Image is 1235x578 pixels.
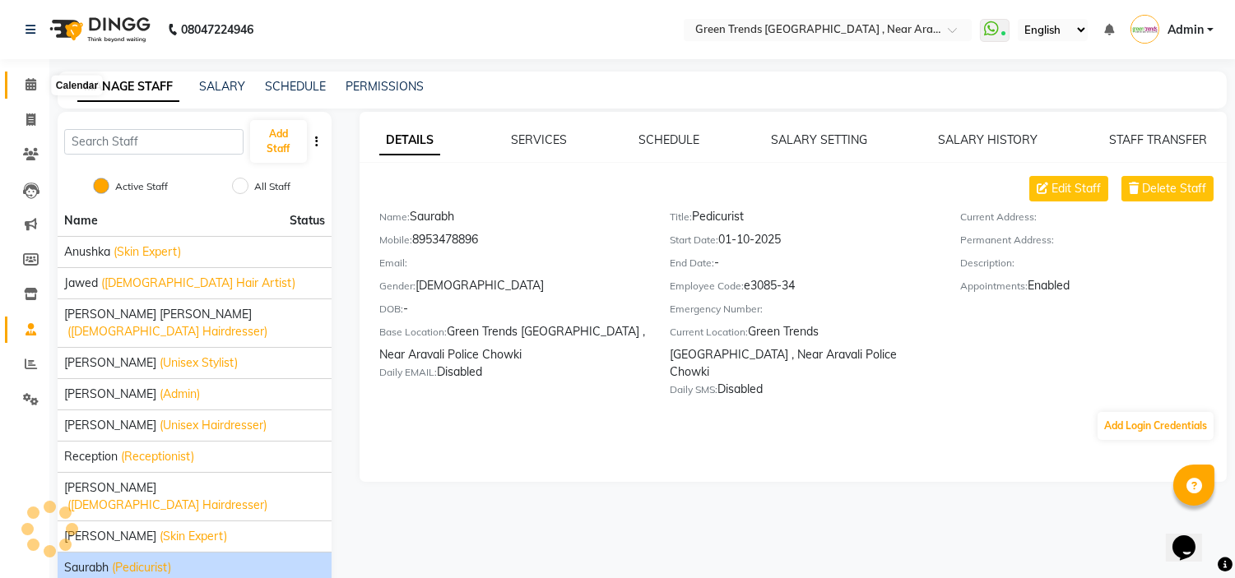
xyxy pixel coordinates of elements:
span: (Receptionist) [121,448,194,465]
label: Title: [670,210,692,224]
label: Email: [379,256,407,271]
span: [PERSON_NAME] [64,528,156,545]
label: Permanent Address: [961,233,1055,247]
label: Mobile: [379,233,412,247]
label: Daily EMAIL: [379,365,437,380]
span: [PERSON_NAME] [PERSON_NAME] [64,306,252,323]
span: ([DEMOGRAPHIC_DATA] Hairdresser) [67,323,267,340]
label: Active Staff [115,179,168,194]
span: [PERSON_NAME] [64,417,156,434]
label: End Date: [670,256,714,271]
a: STAFF TRANSFER [1109,132,1207,147]
input: Search Staff [64,129,244,155]
span: (Skin Expert) [160,528,227,545]
div: Enabled [961,277,1227,300]
div: Disabled [379,363,645,386]
span: [PERSON_NAME] [64,354,156,372]
a: SCHEDULE [265,79,326,94]
span: (Unisex Hairdresser) [160,417,267,434]
a: SERVICES [511,132,567,147]
div: [DEMOGRAPHIC_DATA] [379,277,645,300]
span: (Unisex Stylist) [160,354,238,372]
div: Pedicurist [670,208,936,231]
div: 01-10-2025 [670,231,936,254]
iframe: chat widget [1166,512,1219,562]
span: Jawed [64,275,98,292]
span: (Skin Expert) [114,243,181,261]
span: Reception [64,448,118,465]
span: Status [290,212,325,229]
span: Edit Staff [1052,180,1101,197]
span: Anushka [64,243,110,261]
img: Admin [1131,15,1159,44]
a: PERMISSIONS [346,79,424,94]
a: SALARY [199,79,245,94]
a: SCHEDULE [638,132,699,147]
span: ([DEMOGRAPHIC_DATA] Hairdresser) [67,497,267,514]
div: - [379,300,645,323]
a: SALARY SETTING [771,132,867,147]
label: Base Location: [379,325,447,340]
div: Calendar [52,76,102,95]
a: DETAILS [379,126,440,155]
label: All Staff [254,179,290,194]
span: [PERSON_NAME] [64,479,156,497]
div: e3085-34 [670,277,936,300]
label: Name: [379,210,410,224]
label: Start Date: [670,233,718,247]
label: Description: [961,256,1015,271]
div: Disabled [670,381,936,404]
label: DOB: [379,302,403,317]
label: Employee Code: [670,279,744,294]
label: Current Location: [670,325,748,340]
label: Gender: [379,279,416,294]
div: 8953478896 [379,231,645,254]
div: - [670,254,936,277]
span: ([DEMOGRAPHIC_DATA] Hair Artist) [101,275,295,292]
span: (Admin) [160,386,200,403]
div: Green Trends [GEOGRAPHIC_DATA] , Near Aravali Police Chowki [379,323,645,363]
span: Admin [1168,21,1204,39]
b: 08047224946 [181,7,253,53]
label: Appointments: [961,279,1028,294]
button: Edit Staff [1029,176,1108,201]
button: Add Staff [250,120,307,163]
button: Add Login Credentials [1098,412,1214,440]
button: Delete Staff [1121,176,1214,201]
a: SALARY HISTORY [938,132,1038,147]
span: Name [64,213,98,228]
span: Delete Staff [1142,180,1206,197]
label: Current Address: [961,210,1038,224]
label: Daily SMS: [670,382,717,397]
div: Green Trends [GEOGRAPHIC_DATA] , Near Aravali Police Chowki [670,323,936,381]
img: logo [42,7,155,53]
a: MANAGE STAFF [77,72,179,102]
span: Saurabh [64,559,109,576]
span: [PERSON_NAME] [64,386,156,403]
span: (Pedicurist) [112,559,171,576]
div: Saurabh [379,208,645,231]
label: Emergency Number: [670,302,763,317]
